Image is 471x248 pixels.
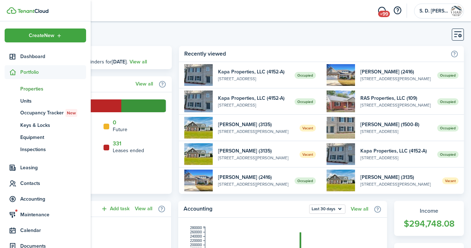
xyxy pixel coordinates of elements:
button: Open menu [5,29,86,42]
span: Contacts [20,180,86,187]
span: New [67,110,76,116]
a: Inspections [5,143,86,155]
a: View all [135,206,152,212]
a: 0 [113,119,116,126]
h3: [DATE], [DATE] [52,50,166,58]
img: TenantCloud [7,7,16,14]
widget-list-item-description: [STREET_ADDRESS][PERSON_NAME] [218,181,290,187]
span: Dashboard [20,53,86,60]
span: +99 [378,11,390,17]
span: Maintenance [20,211,86,218]
widget-list-item-description: [STREET_ADDRESS][PERSON_NAME] [218,128,295,135]
home-widget-title: Leases ended [113,147,144,154]
img: 1 [327,91,355,112]
span: Create New [29,33,54,38]
img: 1 [184,170,213,191]
span: Inspections [20,146,86,153]
img: 1 [184,91,213,112]
widget-list-item-description: [STREET_ADDRESS][PERSON_NAME] [360,181,437,187]
tspan: 220000 [190,239,202,243]
a: Units [5,95,86,107]
span: Occupied [295,177,316,184]
span: Properties [20,85,86,93]
home-widget-title: Future [113,126,127,133]
img: 1 [327,64,355,86]
widget-list-item-title: [PERSON_NAME] (1500-B) [360,121,432,128]
a: Occupancy TrackerNew [5,107,86,119]
span: Keys & Locks [20,122,86,129]
tspan: 280000 [190,226,202,230]
span: Equipment [20,134,86,141]
widget-list-item-description: [STREET_ADDRESS] [360,155,432,161]
span: S. D. Harris Properties, LLC. [419,9,448,14]
widget-list-item-description: [STREET_ADDRESS][PERSON_NAME] [360,102,432,108]
button: Customise [452,29,464,41]
tspan: 240000 [190,234,202,238]
widget-list-item-title: [PERSON_NAME] (2416) [218,174,290,181]
a: Properties [5,83,86,95]
span: Occupied [295,98,316,105]
button: Add task [101,205,129,213]
widget-list-item-title: Kapa Properties, LLC (4152-A) [360,147,432,155]
home-widget-title: Recently viewed [184,50,447,58]
a: Equipment [5,131,86,143]
span: Occupied [437,125,459,131]
a: Income$294,748.08 [394,201,464,236]
widget-list-item-description: [STREET_ADDRESS] [218,102,290,108]
span: Vacant [442,177,459,184]
widget-list-item-description: [STREET_ADDRESS][PERSON_NAME] [360,76,432,82]
a: View all [351,206,368,212]
button: Open menu [309,205,345,214]
tspan: 260000 [190,230,202,234]
button: Last 30 days [309,205,345,214]
widget-list-item-title: Kapa Properties, LLC (4152-A) [218,68,290,76]
b: [DATE] [112,58,127,66]
a: Keys & Locks [5,119,86,131]
img: 1 [327,170,355,191]
span: Leasing [20,164,86,171]
widget-list-item-description: [STREET_ADDRESS] [218,76,290,82]
a: Messaging [375,2,388,20]
span: Units [20,97,86,105]
span: Occupied [295,72,316,79]
span: Calendar [20,227,86,234]
img: 1 [184,117,213,139]
widget-list-item-title: [PERSON_NAME] (3135) [360,174,437,181]
a: View all [136,81,153,87]
span: Portfolio [20,68,86,76]
img: TenantCloud [17,9,48,13]
widget-list-item-title: RAS Properties, LLC (109) [360,94,432,102]
widget-list-item-description: [STREET_ADDRESS][PERSON_NAME] [218,155,295,161]
img: S. D. Harris Properties, LLC. [451,5,462,17]
tspan: 200000 [190,243,202,247]
img: 1 [327,117,355,139]
widget-list-item-title: Kapa Properties, LLC (4152-A) [218,94,290,102]
span: Accounting [20,195,86,203]
span: Vacant [300,125,316,131]
span: Occupied [437,98,459,105]
widget-list-item-description: [STREET_ADDRESS] [360,128,432,135]
a: Dashboard [5,50,86,63]
span: Occupancy Tracker [20,109,86,117]
widget-list-item-title: [PERSON_NAME] (2416) [360,68,432,76]
widget-stats-count: $294,748.08 [401,217,457,231]
a: 331 [113,140,121,147]
widget-list-item-title: [PERSON_NAME] (3135) [218,147,295,155]
img: 1 [184,64,213,86]
home-widget-title: Accounting [184,205,306,214]
a: View all [129,58,147,66]
img: 1 [184,143,213,165]
button: Open resource center [391,5,403,17]
img: 1 [327,143,355,165]
span: Occupied [437,72,459,79]
widget-list-item-title: [PERSON_NAME] (3135) [218,121,295,128]
span: Occupied [437,151,459,158]
widget-stats-title: Income [401,207,457,215]
span: Vacant [300,151,316,158]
